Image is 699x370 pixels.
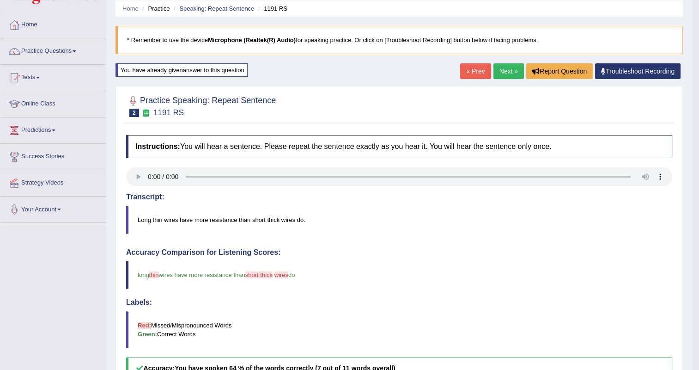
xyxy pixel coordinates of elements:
[129,109,139,117] span: 2
[126,135,672,158] h4: You will hear a sentence. Please repeat the sentence exactly as you hear it. You will hear the se...
[208,37,296,43] b: Microphone (Realtek(R) Audio)
[460,63,491,79] a: « Prev
[126,248,672,257] h4: Accuracy Comparison for Listening Scores:
[288,271,295,278] span: do
[274,271,288,278] span: wires
[153,108,184,117] small: 1191 RS
[0,91,106,114] a: Online Class
[493,63,524,79] a: Next »
[126,206,672,234] blockquote: Long thin wires have more resistance than short thick wires do.
[126,193,672,201] h4: Transcript:
[138,322,151,329] b: Red:
[115,26,683,54] blockquote: * Remember to use the device for speaking practice. Or click on [Troubleshoot Recording] button b...
[245,271,273,278] span: short thick
[135,142,180,150] b: Instructions:
[122,5,139,12] a: Home
[256,4,287,13] li: 1191 RS
[179,5,254,12] a: Speaking: Repeat Sentence
[0,144,106,167] a: Success Stories
[0,197,106,220] a: Your Account
[0,65,106,88] a: Tests
[126,311,672,348] blockquote: Missed/Mispronounced Words Correct Words
[0,12,106,35] a: Home
[138,331,157,338] b: Green:
[115,63,248,77] div: You have already given answer to this question
[140,4,170,13] li: Practice
[159,271,245,278] span: wires have more resistance than
[138,271,149,278] span: long
[0,170,106,193] a: Strategy Videos
[126,94,276,117] h2: Practice Speaking: Repeat Sentence
[0,38,106,62] a: Practice Questions
[149,271,159,278] span: thin
[141,109,151,117] small: Exam occurring question
[0,117,106,141] a: Predictions
[126,298,672,307] h4: Labels:
[526,63,593,79] button: Report Question
[595,63,681,79] a: Troubleshoot Recording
